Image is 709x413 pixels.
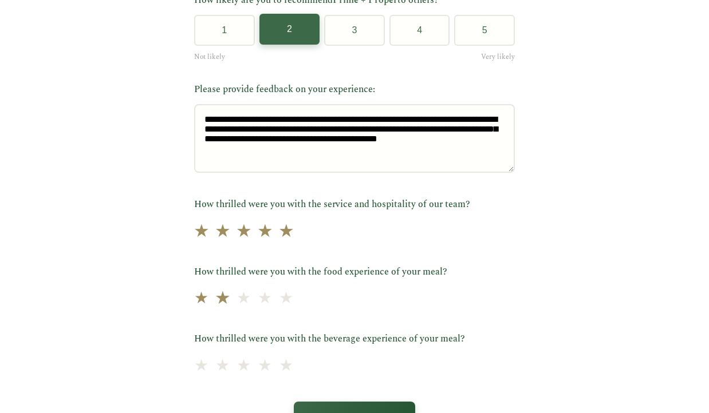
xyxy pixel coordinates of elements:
span: ★ [279,286,293,312]
span: ★ [258,286,272,312]
span: ★ [257,217,273,245]
button: 5 [454,15,515,46]
span: ★ [194,354,208,379]
button: 4 [389,15,450,46]
span: ★ [194,217,210,245]
label: Please provide feedback on your experience: [194,82,515,97]
button: 1 [194,15,255,46]
span: ★ [279,354,293,379]
span: ★ [237,286,251,312]
span: ★ [278,217,294,245]
span: ★ [215,354,230,379]
button: 2 [259,14,320,45]
label: How thrilled were you with the food experience of your meal? [194,265,515,280]
span: ★ [237,354,251,379]
span: ★ [215,217,231,245]
label: How thrilled were you with the beverage experience of your meal? [194,332,515,347]
span: ★ [215,285,231,313]
span: ★ [194,286,208,312]
span: ★ [236,217,252,245]
label: How thrilled were you with the service and hospitality of our team? [194,197,515,212]
span: ★ [258,354,272,379]
span: Not likely [194,51,225,62]
span: Very likely [481,51,515,62]
button: 3 [324,15,385,46]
